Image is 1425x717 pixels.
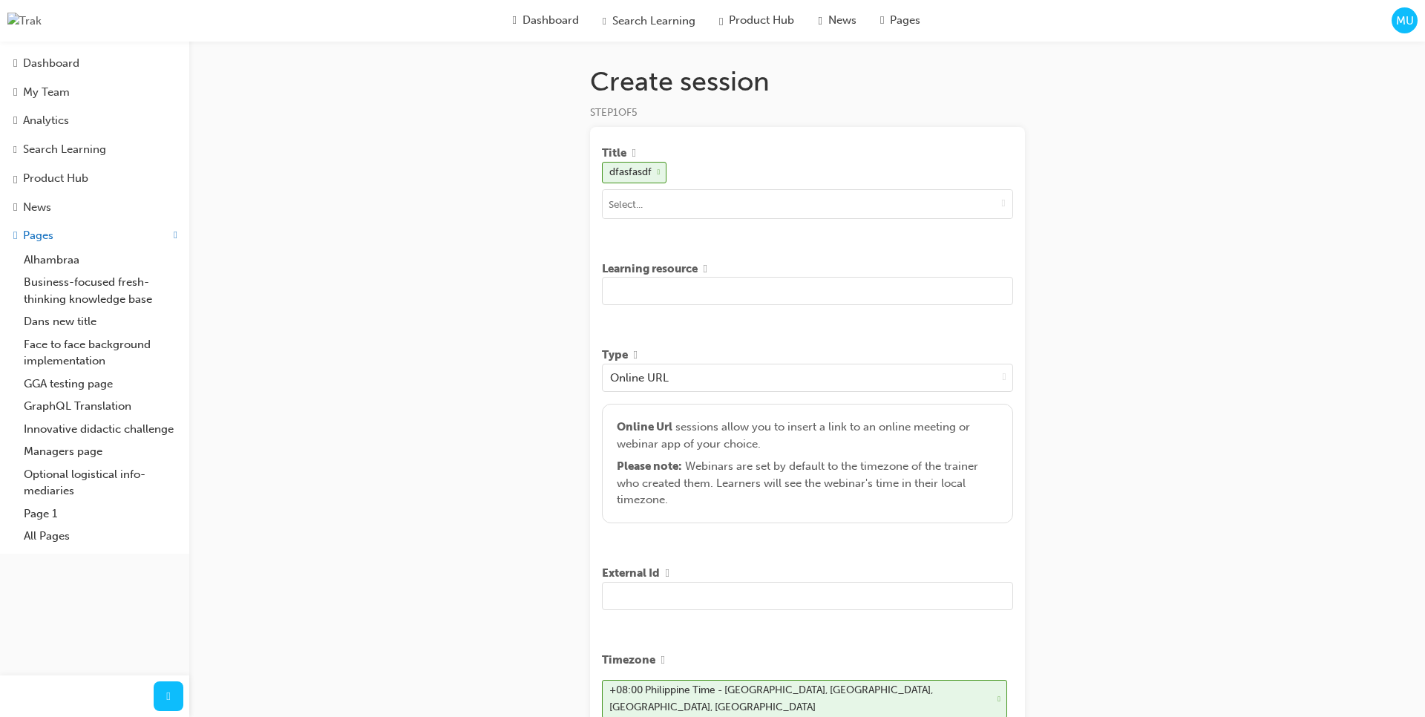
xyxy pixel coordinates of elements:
div: +08:00 Philippine Time - [GEOGRAPHIC_DATA], [GEOGRAPHIC_DATA], [GEOGRAPHIC_DATA], [GEOGRAPHIC_DATA] [609,682,992,716]
div: sessions allow you to insert a link to an online meeting or webinar app of your choice. [617,419,997,508]
span: info-icon [666,566,669,580]
span: down-icon [1003,369,1006,386]
span: External Id [602,565,660,582]
span: guage-icon [513,12,517,29]
a: Optional logistical info-mediaries [18,463,183,502]
span: MU [1396,13,1414,30]
span: pages-icon [880,12,884,29]
span: Please note : [617,459,682,473]
a: news-iconNews [806,6,868,35]
span: car-icon [719,12,723,29]
h1: Create session [590,65,1025,98]
a: News [6,194,183,220]
span: search-icon [603,12,606,30]
button: MU [1392,7,1418,33]
a: GraphQL Translation [18,395,183,418]
a: Page 1 [18,502,183,526]
a: Search Learning [6,137,183,163]
a: Dashboard [6,50,183,76]
span: pages-icon [13,229,17,242]
span: Pages [890,12,920,29]
span: chart-icon [13,114,17,127]
button: Pages [6,223,183,249]
a: Managers page [18,440,183,463]
span: info-icon [704,262,707,275]
span: search-icon [13,143,17,156]
a: Analytics [6,108,183,134]
div: Analytics [23,112,69,129]
span: Dashboard [522,12,579,29]
div: Dashboard [23,55,79,72]
div: Webinars are set by default to the timezone of the trainer who created them. Learners will see th... [617,458,997,508]
div: Product Hub [23,170,88,187]
a: My Team [6,79,183,105]
span: guage-icon [13,56,17,70]
button: toggle menu [995,190,1012,218]
div: Search Learning [23,141,106,158]
span: people-icon [13,85,17,99]
span: cross-icon [997,695,1000,703]
span: Product Hub [729,12,794,29]
div: Online URL [610,369,669,386]
span: Title [602,145,626,162]
a: All Pages [18,525,183,548]
button: Show info [628,347,643,364]
span: STEP 1 OF 5 [590,106,638,119]
span: Learning resource [602,261,698,278]
div: dfasfasdf [609,164,652,181]
a: Product Hub [6,166,183,191]
button: Show info [698,261,713,278]
a: Dans new title [18,310,183,333]
span: news-icon [13,200,17,214]
button: DashboardMy TeamAnalyticsSearch LearningProduct HubNews [6,48,183,223]
div: Pages [23,227,53,244]
span: down-icon [1002,197,1006,209]
span: prev-icon [166,688,170,705]
img: Trak [7,13,42,30]
span: car-icon [13,171,17,185]
span: Online Url [617,420,672,433]
a: guage-iconDashboard [501,6,591,35]
a: pages-iconPages [868,6,932,35]
a: Innovative didactic challenge [18,418,183,441]
a: GGA testing page [18,373,183,396]
span: info-icon [634,348,638,361]
a: car-iconProduct Hub [707,6,806,35]
a: search-iconSearch Learning [591,6,707,36]
button: Show info [660,565,675,582]
button: Show info [655,652,671,669]
div: My Team [23,84,70,101]
a: Business-focused fresh-thinking knowledge base [18,271,183,310]
span: Timezone [602,652,655,669]
span: News [828,12,856,29]
span: info-icon [661,653,665,667]
a: Alhambraa [18,249,183,272]
span: Type [602,347,628,364]
span: cross-icon [658,168,661,176]
span: info-icon [632,146,636,160]
button: Show info [626,145,642,162]
input: Select... [603,190,1012,218]
div: News [23,199,51,216]
span: Search Learning [612,13,695,30]
span: news-icon [818,12,822,29]
a: Face to face background implementation [18,333,183,373]
span: up-icon [174,227,177,244]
